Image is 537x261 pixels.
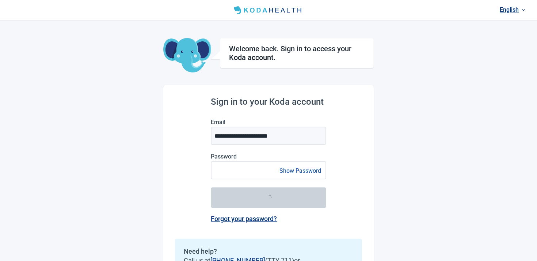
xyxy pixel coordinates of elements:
[211,119,326,126] label: Email
[231,4,306,16] img: Koda Health
[265,194,272,201] span: loading
[229,44,365,62] h1: Welcome back. Sign in to access your Koda account.
[211,215,277,223] a: Forgot your password?
[277,166,323,176] button: Show Password
[211,97,326,107] h2: Sign in to your Koda account
[497,4,528,16] a: Current language: English
[211,153,326,160] label: Password
[163,38,211,73] img: Koda Elephant
[184,247,353,255] h2: Need help?
[522,8,525,12] span: down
